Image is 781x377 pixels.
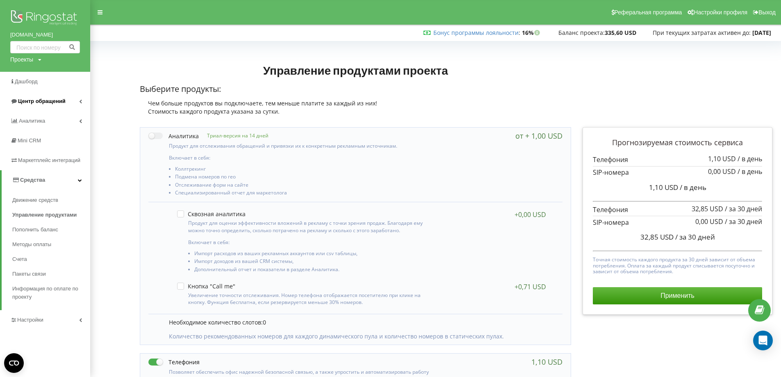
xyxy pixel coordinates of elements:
[593,155,762,165] p: Телефония
[12,252,90,267] a: Счета
[12,285,86,301] span: Информация по оплате по проекту
[19,118,45,124] span: Аналитика
[177,283,235,290] label: Кнопка "Call me"
[169,154,438,161] p: Включает в себя:
[18,98,66,104] span: Центр обращений
[653,29,751,37] span: При текущих затратах активен до:
[752,29,771,37] strong: [DATE]
[593,255,762,274] p: Точная стоимость каждого продукта за 30 дней зависит от объема потребления. Оплата за каждый прод...
[175,166,438,174] li: Коллтрекинг
[695,217,723,226] span: 0,00 USD
[188,239,435,246] p: Включает в себя:
[753,331,773,350] div: Open Intercom Messenger
[177,210,246,217] label: Сквозная аналитика
[531,358,562,366] div: 1,10 USD
[515,283,546,291] div: +0,71 USD
[515,132,562,140] div: от + 1,00 USD
[148,132,199,140] label: Аналитика
[140,83,571,95] p: Выберите продукты:
[175,182,438,190] li: Отслеживание форм на сайте
[140,107,571,116] div: Стоимость каждого продукта указана за сутки.
[199,132,269,139] p: Триал-версия на 14 дней
[10,41,80,53] input: Поиск по номеру
[148,358,200,366] label: Телефония
[17,317,43,323] span: Настройки
[593,218,762,227] p: SIP-номера
[649,183,678,192] span: 1,10 USD
[188,292,435,306] p: Увеличение точности отслеживания. Номер телефона отображается посетителю при клике на кнопку. Фун...
[694,9,747,16] span: Настройки профиля
[593,168,762,177] p: SIP-номера
[12,226,58,234] span: Пополнить баланс
[12,211,77,219] span: Управление продуктами
[758,9,776,16] span: Выход
[18,157,80,163] span: Маркетплейс интеграций
[12,193,90,208] a: Движение средств
[593,137,762,148] p: Прогнозируемая стоимость сервиса
[140,99,571,107] div: Чем больше продуктов вы подключаете, тем меньше платите за каждый из них!
[605,29,636,37] strong: 335,60 USD
[12,222,90,237] a: Пополнить баланс
[725,204,762,213] span: / за 30 дней
[194,251,435,258] li: Импорт расходов из ваших рекламных аккаунтов или csv таблицы,
[708,167,736,176] span: 0,00 USD
[169,318,554,327] p: Необходимое количество слотов:
[558,29,605,37] span: Баланс проекта:
[263,318,266,326] span: 0
[140,63,571,78] h1: Управление продуктами проекта
[188,219,435,233] p: Продукт для оценки эффективности вложений в рекламу с точки зрения продаж. Благодаря ему можно то...
[175,174,438,182] li: Подмена номеров по гео
[433,29,519,37] a: Бонус программы лояльности
[10,31,80,39] a: [DOMAIN_NAME]
[12,240,51,249] span: Методы оплаты
[640,232,674,242] span: 32,85 USD
[738,154,762,163] span: / в день
[175,190,438,198] li: Специализированный отчет для маркетолога
[18,137,41,144] span: Mini CRM
[692,204,723,213] span: 32,85 USD
[615,9,682,16] span: Реферальная программа
[12,267,90,281] a: Пакеты связи
[680,183,706,192] span: / в день
[12,196,58,204] span: Движение средств
[522,29,542,37] strong: 16%
[725,217,762,226] span: / за 30 дней
[12,270,46,278] span: Пакеты связи
[12,281,90,304] a: Информация по оплате по проекту
[738,167,762,176] span: / в день
[12,237,90,252] a: Методы оплаты
[20,177,45,183] span: Средства
[593,205,762,215] p: Телефония
[12,208,90,222] a: Управление продуктами
[10,55,33,64] div: Проекты
[433,29,520,37] span: :
[169,332,554,340] p: Количество рекомендованных номеров для каждого динамического пула и количество номеров в статичес...
[675,232,715,242] span: / за 30 дней
[2,170,90,190] a: Средства
[169,142,438,149] p: Продукт для отслеживания обращений и привязки их к конкретным рекламным источникам.
[708,154,736,163] span: 1,10 USD
[10,8,80,29] img: Ringostat logo
[515,210,546,219] div: +0,00 USD
[194,258,435,266] li: Импорт доходов из вашей CRM системы,
[12,255,27,263] span: Счета
[4,353,24,373] button: Open CMP widget
[593,287,762,304] button: Применить
[194,267,435,274] li: Дополнительный отчет и показатели в разделе Аналитика.
[15,78,38,85] span: Дашборд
